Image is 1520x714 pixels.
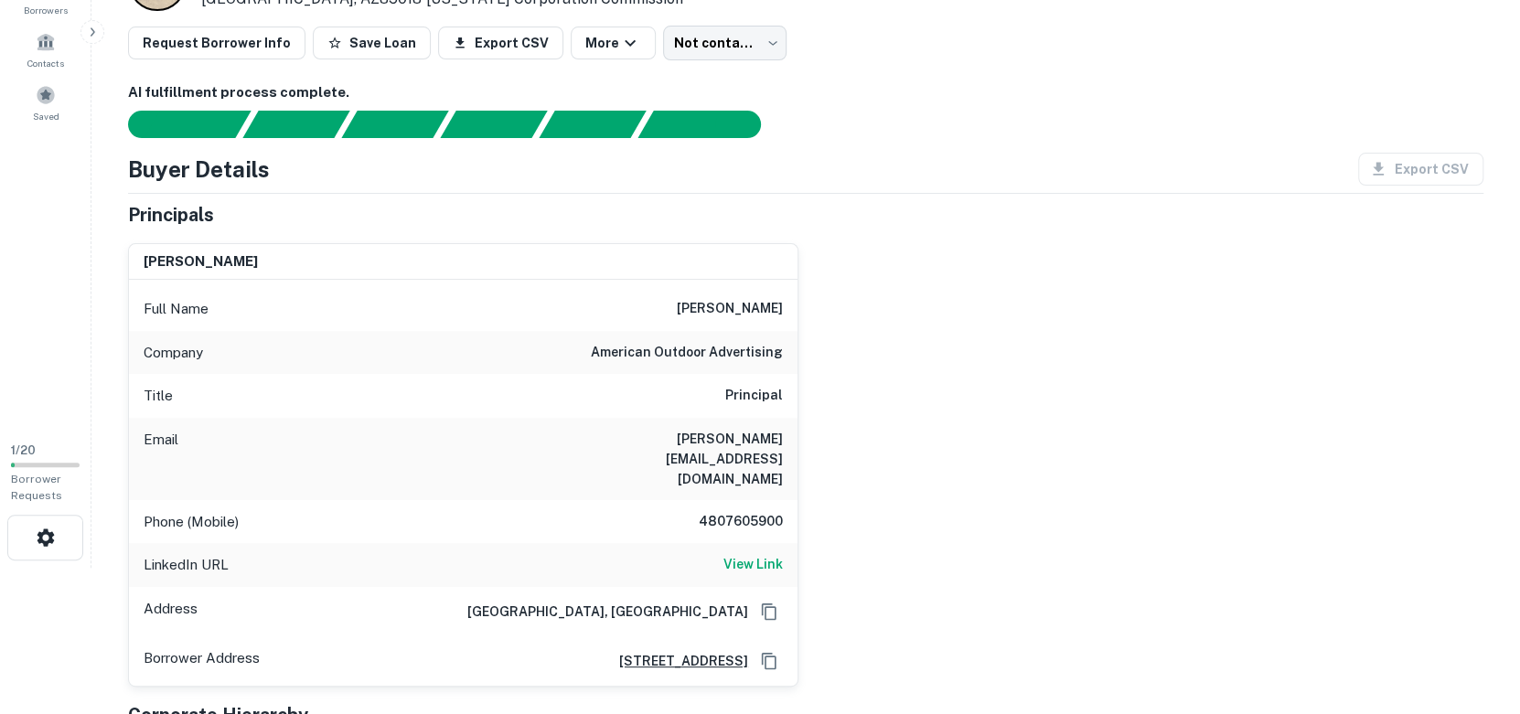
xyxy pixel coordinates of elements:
[438,27,563,59] button: Export CSV
[539,111,646,138] div: Principals found, still searching for contact information. This may take time...
[144,298,209,320] p: Full Name
[591,342,783,364] h6: american outdoor advertising
[5,78,86,127] a: Saved
[663,26,787,60] div: Not contacted
[144,251,258,272] h6: [PERSON_NAME]
[563,429,783,489] h6: [PERSON_NAME][EMAIL_ADDRESS][DOMAIN_NAME]
[440,111,547,138] div: Principals found, AI now looking for contact information...
[128,153,270,186] h4: Buyer Details
[313,27,431,59] button: Save Loan
[24,3,68,17] span: Borrowers
[144,554,229,576] p: LinkedIn URL
[242,111,349,138] div: Your request is received and processing...
[638,111,783,138] div: AI fulfillment process complete.
[673,511,783,533] h6: 4807605900
[144,342,203,364] p: Company
[453,602,748,622] h6: [GEOGRAPHIC_DATA], [GEOGRAPHIC_DATA]
[755,598,783,625] button: Copy Address
[144,647,260,675] p: Borrower Address
[33,109,59,123] span: Saved
[341,111,448,138] div: Documents found, AI parsing details...
[27,56,64,70] span: Contacts
[144,511,239,533] p: Phone (Mobile)
[723,554,783,574] h6: View Link
[5,25,86,74] a: Contacts
[144,598,198,625] p: Address
[11,443,36,457] span: 1 / 20
[605,651,748,671] a: [STREET_ADDRESS]
[144,429,178,489] p: Email
[11,473,62,502] span: Borrower Requests
[1429,568,1520,655] iframe: Chat Widget
[128,27,305,59] button: Request Borrower Info
[144,385,173,407] p: Title
[106,111,243,138] div: Sending borrower request to AI...
[128,82,1483,103] h6: AI fulfillment process complete.
[755,647,783,675] button: Copy Address
[723,554,783,576] a: View Link
[128,201,214,229] h5: Principals
[571,27,656,59] button: More
[725,385,783,407] h6: Principal
[677,298,783,320] h6: [PERSON_NAME]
